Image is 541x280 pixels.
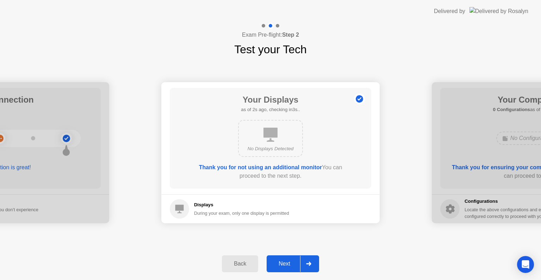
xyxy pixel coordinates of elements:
div: You can proceed to the next step. [190,163,351,180]
div: Delivered by [434,7,465,16]
div: During your exam, only one display is permitted [194,210,289,217]
b: Step 2 [282,32,299,38]
button: Next [267,255,319,272]
div: Open Intercom Messenger [517,256,534,273]
h5: as of 2s ago, checking in3s.. [241,106,300,113]
h4: Exam Pre-flight: [242,31,299,39]
div: Back [224,261,256,267]
button: Back [222,255,258,272]
h1: Your Displays [241,93,300,106]
b: Thank you for not using an additional monitor [199,164,322,170]
h5: Displays [194,201,289,208]
h1: Test your Tech [234,41,307,58]
div: Next [269,261,300,267]
img: Delivered by Rosalyn [470,7,528,15]
div: No Displays Detected [244,145,297,152]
